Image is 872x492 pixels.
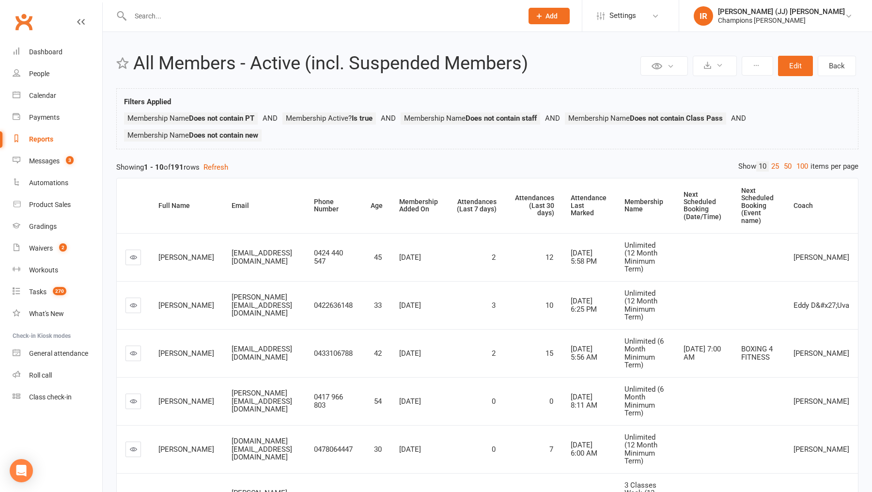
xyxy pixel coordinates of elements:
div: Messages [29,157,60,165]
a: Roll call [13,365,102,386]
div: Showing of rows [116,161,858,173]
a: Workouts [13,259,102,281]
span: 0424 440 547 [314,249,343,266]
a: 100 [794,161,810,172]
span: [PERSON_NAME] [158,349,214,358]
span: [PERSON_NAME] [794,349,849,358]
span: 7 [549,445,553,454]
span: 12 [545,253,553,262]
div: Coach [794,202,850,209]
span: [PERSON_NAME] [158,301,214,310]
a: Automations [13,172,102,194]
h2: All Members - Active (incl. Suspended Members) [133,53,638,74]
span: [PERSON_NAME] [794,445,849,454]
span: Settings [609,5,636,27]
span: [DATE] 6:00 AM [571,441,597,458]
div: Class check-in [29,393,72,401]
span: [DATE] [399,397,421,406]
span: 30 [374,445,382,454]
div: People [29,70,49,78]
strong: Does not contain staff [466,114,537,123]
span: [DATE] 5:58 PM [571,249,597,266]
div: What's New [29,310,64,317]
button: Refresh [203,161,228,173]
a: People [13,63,102,85]
span: [DATE] [399,349,421,358]
a: Waivers 2 [13,238,102,259]
div: Product Sales [29,201,71,208]
div: Champions [PERSON_NAME] [718,16,845,25]
button: Add [529,8,570,24]
div: Attendances (Last 7 days) [455,198,496,213]
a: 10 [756,161,769,172]
span: 270 [53,287,66,295]
a: Dashboard [13,41,102,63]
span: 2 [492,349,496,358]
span: [EMAIL_ADDRESS][DOMAIN_NAME] [232,345,292,362]
a: Product Sales [13,194,102,216]
span: 42 [374,349,382,358]
div: Automations [29,179,68,187]
span: 0417 966 803 [314,393,343,410]
span: 0 [549,397,553,406]
span: [PERSON_NAME] [158,253,214,262]
span: [DATE] [399,445,421,454]
span: Membership Active? [286,114,373,123]
a: Clubworx [12,10,36,34]
a: 25 [769,161,781,172]
span: [PERSON_NAME] [158,445,214,454]
div: Open Intercom Messenger [10,459,33,482]
span: Membership Name [404,114,537,123]
div: Next Scheduled Booking (Event name) [741,187,777,224]
span: [DATE] 8:11 AM [571,393,597,410]
a: Payments [13,107,102,128]
strong: Does not contain new [189,131,258,140]
div: Attendances (Last 30 days) [513,194,554,217]
span: [PERSON_NAME] [158,397,214,406]
a: Reports [13,128,102,150]
div: Tasks [29,288,47,296]
span: 15 [545,349,553,358]
span: Add [545,12,558,20]
div: Show items per page [738,161,858,172]
a: Messages 3 [13,150,102,172]
a: What's New [13,303,102,325]
span: Eddy D&#x27;Uva [794,301,849,310]
span: 0433106788 [314,349,353,358]
input: Search... [127,9,516,23]
span: 33 [374,301,382,310]
a: General attendance kiosk mode [13,343,102,365]
span: Unlimited (12 Month Minimum Term) [624,241,657,274]
span: Membership Name [127,131,258,140]
div: Age [371,202,383,209]
span: Unlimited (6 Month Minimum Term) [624,337,664,370]
span: [DOMAIN_NAME][EMAIL_ADDRESS][DOMAIN_NAME] [232,437,292,461]
span: Unlimited (12 Month Minimum Term) [624,289,657,322]
span: Membership Name [568,114,723,123]
span: 0 [492,445,496,454]
span: [DATE] 7:00 AM [684,345,721,362]
span: 0478064447 [314,445,353,454]
span: [PERSON_NAME] [794,397,849,406]
div: Membership Name [624,198,668,213]
div: Payments [29,113,60,121]
div: [PERSON_NAME] (JJ) [PERSON_NAME] [718,7,845,16]
span: 45 [374,253,382,262]
div: Full Name [158,202,215,209]
span: Unlimited (12 Month Minimum Term) [624,433,657,466]
a: Class kiosk mode [13,386,102,408]
a: Back [818,56,856,76]
span: BOXING 4 FITNESS [741,345,773,362]
a: Calendar [13,85,102,107]
strong: 1 - 10 [144,163,164,172]
div: Email [232,202,297,209]
div: IR [694,6,713,26]
span: [DATE] 6:25 PM [571,297,597,314]
span: [DATE] [399,253,421,262]
div: Calendar [29,92,56,99]
strong: Does not contain PT [189,114,254,123]
span: 3 [492,301,496,310]
strong: Is true [352,114,373,123]
strong: Does not contain Class Pass [630,114,723,123]
div: Reports [29,135,53,143]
